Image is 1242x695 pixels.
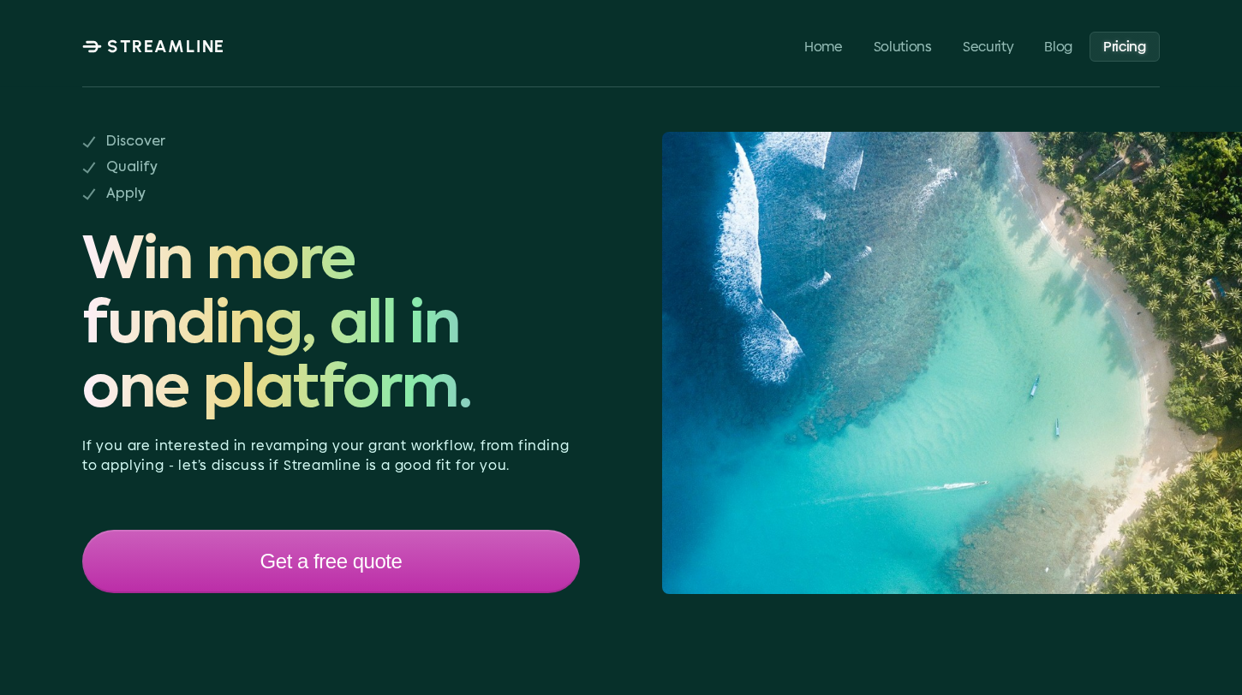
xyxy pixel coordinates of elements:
p: If you are interested in revamping your grant workflow, from finding to applying - let’s discuss ... [82,437,580,475]
a: Pricing [1090,31,1160,61]
p: Apply [106,185,337,204]
span: Win more funding, all in one platform. [82,231,580,423]
p: Home [804,38,843,54]
p: Pricing [1103,38,1146,54]
a: Home [791,31,857,61]
p: STREAMLINE [107,36,225,56]
p: Solutions [874,38,932,54]
p: Qualify [106,158,337,177]
a: STREAMLINE [82,36,225,56]
p: Discover [106,133,337,151]
a: Blog [1031,31,1087,61]
a: Security [949,31,1027,61]
p: Get a free quote [260,550,403,573]
p: Blog [1045,38,1073,54]
a: Get a free quote [82,530,580,593]
p: Security [963,38,1013,54]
